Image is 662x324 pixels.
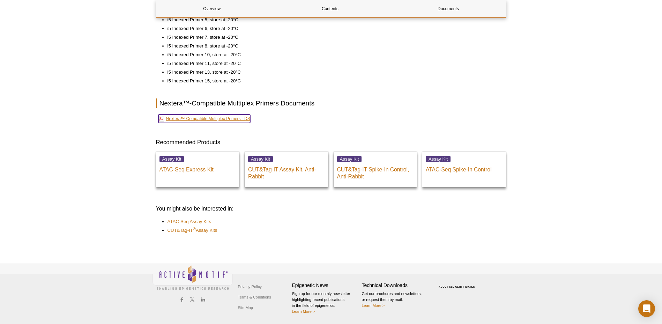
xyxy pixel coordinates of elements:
a: Nextera™-Compatible Multiplex Primers TDS [158,115,250,123]
h4: Technical Downloads [362,282,428,288]
a: Learn More > [362,303,385,308]
li: i5 Indexed Primer 7, store at -20°C [168,34,499,41]
table: Click to Verify - This site chose Symantec SSL for secure e-commerce and confidential communicati... [432,275,484,291]
a: Assay Kit CUT&Tag-IT Spike-In Control, Anti-Rabbit [334,152,417,187]
a: ABOUT SSL CERTIFICATES [439,286,475,288]
a: Privacy Policy [236,281,263,292]
p: CUT&Tag-IT Assay Kit, Anti-Rabbit [248,163,325,180]
li: i5 Indexed Primer 11, store at -20°C [168,60,499,67]
h3: Recommended Products [156,138,506,147]
span: Assay Kit [159,156,184,162]
a: Assay Kit ATAC-Seq Express Kit [156,152,240,187]
h2: Nextera™-Compatible Multiplex Primers Documents [156,98,506,108]
li: i5 Indexed Primer 10, store at -20°C [168,51,499,58]
h4: Epigenetic News [292,282,358,288]
sup: ® [193,227,196,231]
img: Active Motif, [153,263,233,292]
p: ATAC-Seq Express Kit [159,163,236,173]
div: Open Intercom Messenger [638,300,655,317]
a: CUT&Tag-IT®Assay Kits [168,227,217,234]
p: ATAC-Seq Spike-In Control [426,163,503,173]
a: Terms & Conditions [236,292,273,302]
li: i5 Indexed Primer 13, store at -20°C [168,69,499,76]
a: Assay Kit ATAC-Seq Spike-In Control [422,152,506,187]
a: Documents [393,0,504,17]
p: Sign up for our monthly newsletter highlighting recent publications in the field of epigenetics. [292,291,358,315]
li: i5 Indexed Primer 8, store at -20°C [168,43,499,50]
span: Assay Kit [426,156,451,162]
a: Site Map [236,302,255,313]
span: Assay Kit [248,156,273,162]
p: Get our brochures and newsletters, or request them by mail. [362,291,428,309]
a: Overview [156,0,268,17]
a: Learn More > [292,309,315,314]
h3: You might also be interested in: [156,205,506,213]
p: CUT&Tag-IT Spike-In Control, Anti-Rabbit [337,163,414,180]
a: Contents [274,0,386,17]
li: i5 Indexed Primer 6, store at -20°C [168,25,499,32]
li: i5 Indexed Primer 5, store at -20°C [168,16,499,23]
span: Assay Kit [337,156,362,162]
li: i5 Indexed Primer 15, store at -20°C [168,78,499,84]
a: Assay Kit CUT&Tag-IT Assay Kit, Anti-Rabbit [245,152,328,187]
a: ATAC-Seq Assay Kits [168,218,211,225]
